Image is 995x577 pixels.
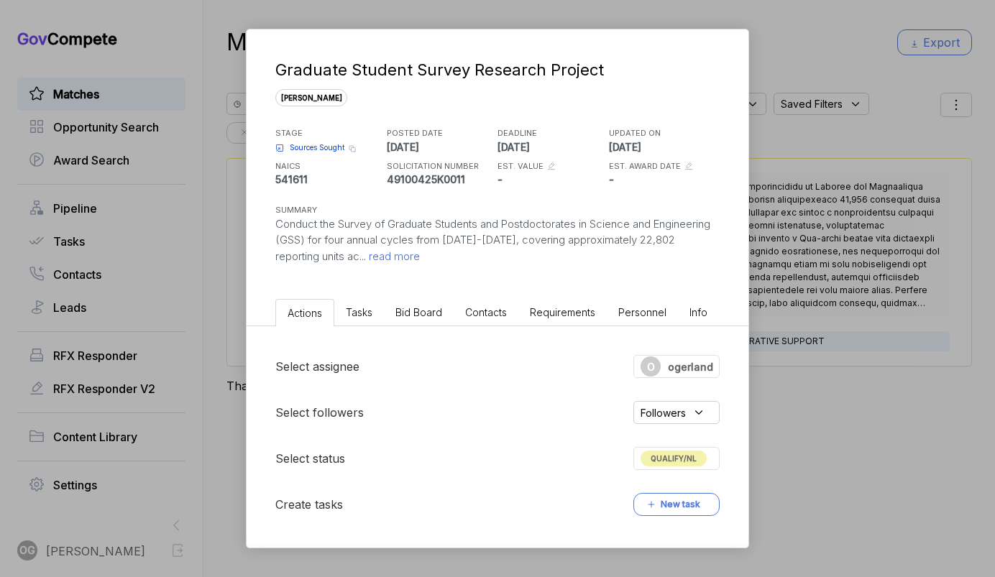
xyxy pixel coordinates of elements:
[497,127,605,139] h5: DEADLINE
[530,306,595,318] span: Requirements
[618,306,666,318] span: Personnel
[275,204,697,216] h5: SUMMARY
[387,127,495,139] h5: POSTED DATE
[609,172,717,187] p: -
[290,142,344,153] span: Sources Sought
[387,172,495,187] p: 49100425K0011
[668,359,713,374] span: ogerland
[288,307,322,319] span: Actions
[497,160,544,172] h5: EST. VALUE
[275,496,343,513] h5: Create tasks
[275,172,383,187] p: 541611
[689,306,707,318] span: Info
[633,493,720,516] button: New task
[275,450,345,467] h5: Select status
[465,306,507,318] span: Contacts
[497,172,605,187] p: -
[275,160,383,172] h5: NAICS
[275,142,344,153] a: Sources Sought
[609,160,681,172] h5: EST. AWARD DATE
[366,249,420,263] span: read more
[346,306,372,318] span: Tasks
[609,127,717,139] h5: UPDATED ON
[647,359,655,374] span: O
[609,139,717,154] p: [DATE]
[275,358,359,375] h5: Select assignee
[395,306,442,318] span: Bid Board
[387,160,495,172] h5: SOLICITATION NUMBER
[497,139,605,154] p: [DATE]
[641,451,707,466] span: QUALIFY/NL
[275,58,714,82] div: Graduate Student Survey Research Project
[641,405,686,420] span: Followers
[275,127,383,139] h5: STAGE
[387,139,495,154] p: [DATE]
[275,89,347,106] span: [PERSON_NAME]
[275,404,364,421] h5: Select followers
[275,216,720,265] p: Conduct the Survey of Graduate Students and Postdoctorates in Science and Engineering (GSS) for f...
